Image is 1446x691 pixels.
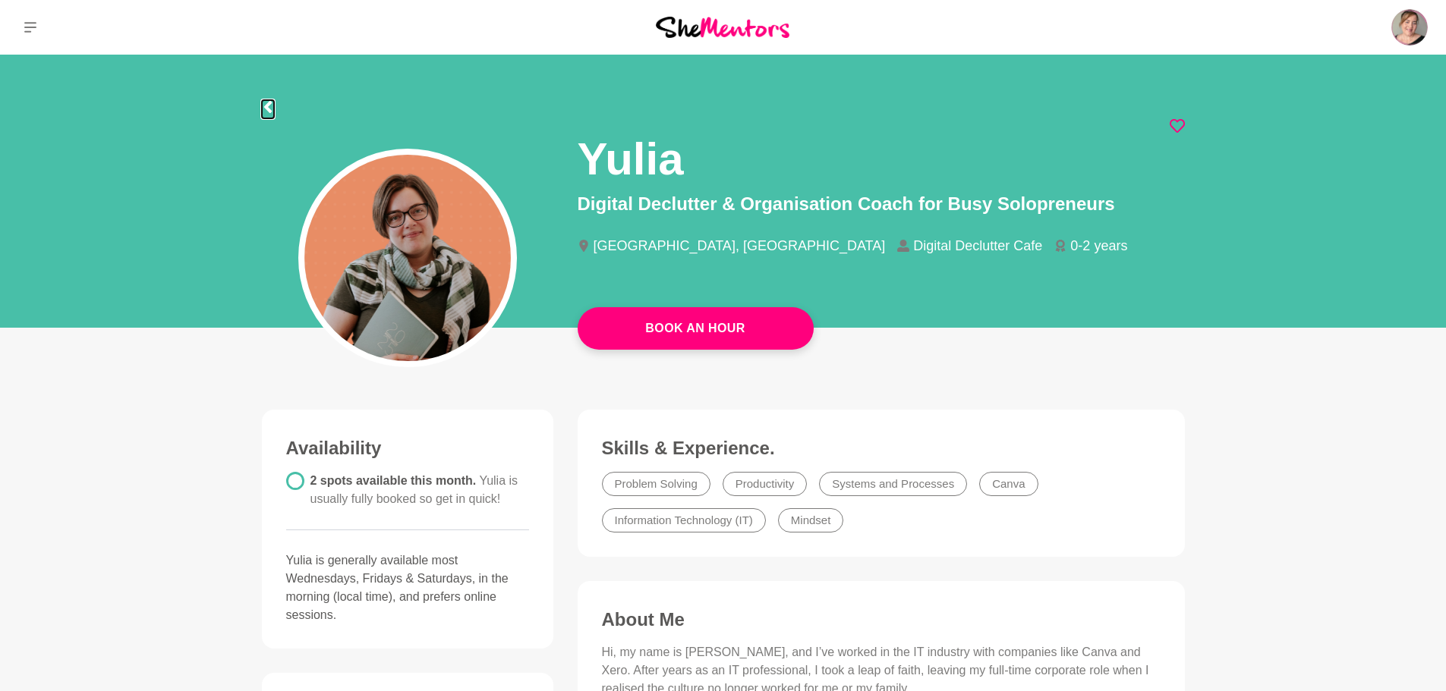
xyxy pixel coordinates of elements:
img: She Mentors Logo [656,17,789,37]
a: Book An Hour [578,307,814,350]
h3: Availability [286,437,529,460]
li: Digital Declutter Cafe [897,239,1054,253]
li: [GEOGRAPHIC_DATA], [GEOGRAPHIC_DATA] [578,239,898,253]
span: 2 spots available this month. [310,474,518,505]
img: Ruth Slade [1391,9,1428,46]
p: Digital Declutter & Organisation Coach for Busy Solopreneurs [578,190,1185,218]
p: Yulia is generally available most Wednesdays, Fridays & Saturdays, in the morning (local time), a... [286,551,529,624]
h3: Skills & Experience. [602,437,1161,460]
li: 0-2 years [1054,239,1139,253]
h3: About Me [602,608,1161,631]
h1: Yulia [578,130,684,187]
